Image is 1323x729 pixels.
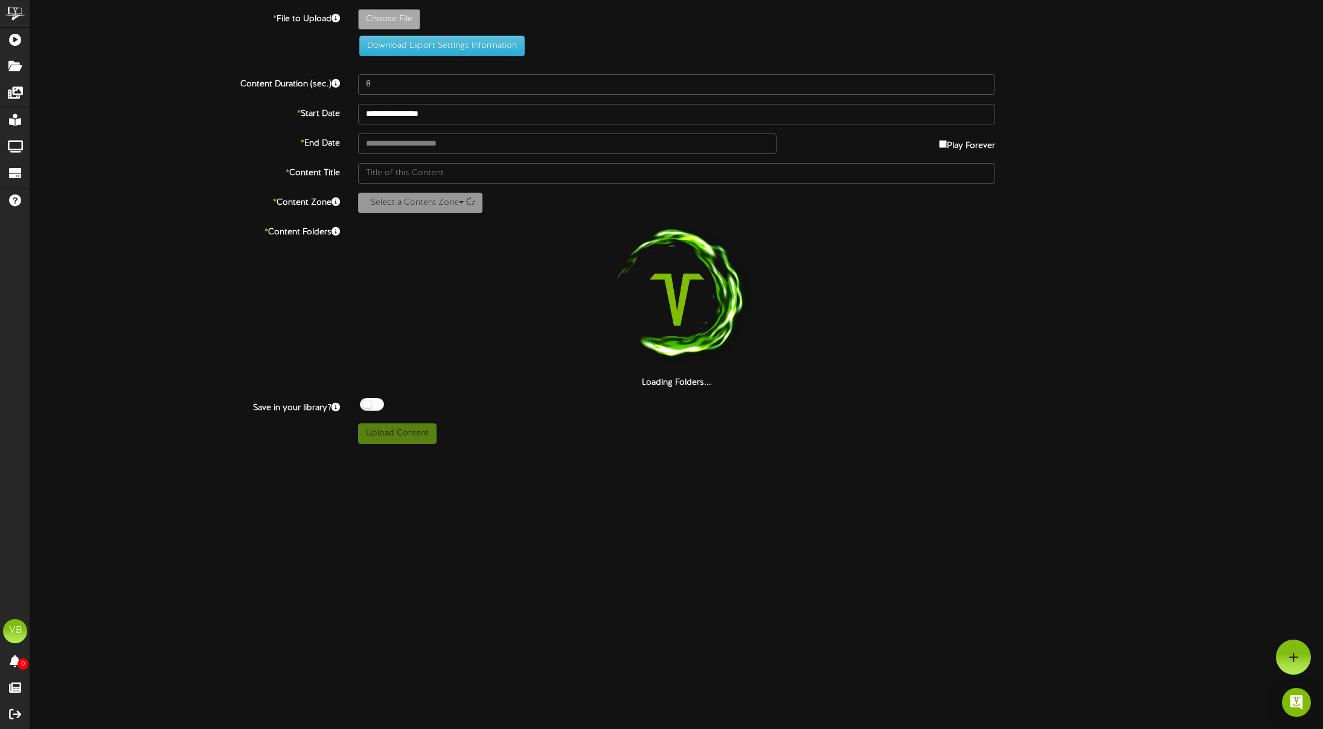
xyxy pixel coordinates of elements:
[21,222,349,239] label: Content Folders
[21,104,349,120] label: Start Date
[642,378,711,387] strong: Loading Folders...
[359,36,525,56] button: Download Export Settings Information
[358,163,996,184] input: Title of this Content
[600,222,754,377] img: loading-spinner-1.png
[21,74,349,91] label: Content Duration (sec.)
[3,619,27,643] div: VB
[18,658,28,670] span: 0
[358,423,437,444] button: Upload Content
[939,133,995,152] label: Play Forever
[21,9,349,25] label: File to Upload
[353,41,525,50] a: Download Export Settings Information
[21,398,349,414] label: Save in your library?
[939,140,947,148] input: Play Forever
[358,193,482,213] button: Select a Content Zone
[21,163,349,179] label: Content Title
[1282,688,1311,717] div: Open Intercom Messenger
[21,133,349,150] label: End Date
[21,193,349,209] label: Content Zone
